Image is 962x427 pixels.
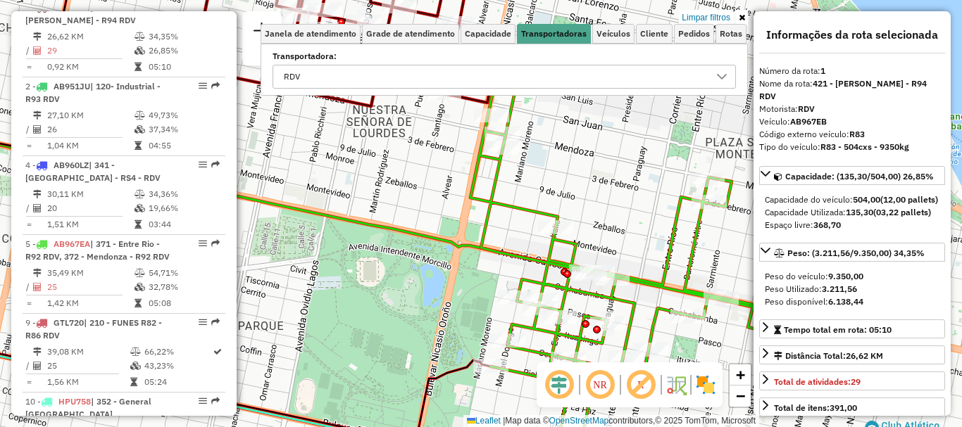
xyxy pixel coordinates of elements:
div: Espaço livre: [765,219,939,231]
span: Total de atividades: [774,376,861,387]
a: Zoom out [730,385,751,407]
td: 26,62 KM [46,30,134,44]
i: Total de Atividades [33,283,42,291]
td: 1,51 KM [46,217,134,231]
span: Ocultar deslocamento [542,368,576,402]
i: Distância Total [33,190,42,198]
strong: 6.138,44 [828,296,863,307]
td: 39,08 KM [46,345,130,359]
td: 26,85% [148,44,219,58]
strong: 421 - [PERSON_NAME] - R94 RDV [759,78,927,101]
td: 03:44 [148,217,219,231]
span: | 341 -[GEOGRAPHIC_DATA] - RS4 - RDV [25,160,161,183]
span: 1 - [25,2,136,25]
i: Distância Total [33,111,42,120]
span: AB951JU [54,81,90,91]
span: | [503,416,505,426]
strong: RDV [798,103,815,114]
td: 34,35% [148,30,219,44]
td: 05:24 [144,375,212,389]
div: Capacidade: (135,30/504,00) 26,85% [759,188,945,237]
a: Ocultar filtros [736,10,748,25]
label: Transportadora: [273,50,736,63]
td: 04:55 [148,139,219,153]
td: = [25,375,32,389]
i: % de utilização da cubagem [130,362,141,370]
div: Capacidade Utilizada: [765,206,939,219]
i: Distância Total [33,348,42,356]
i: % de utilização do peso [135,269,145,277]
td: = [25,217,32,231]
td: = [25,60,32,74]
td: 25 [46,280,134,294]
i: % de utilização do peso [135,111,145,120]
td: / [25,280,32,294]
em: Opções [199,239,207,248]
a: Distância Total:26,62 KM [759,345,945,364]
strong: AB967EB [790,116,827,127]
strong: 3.211,56 [822,283,857,294]
em: Rota exportada [211,239,220,248]
td: 05:10 [148,60,219,74]
td: 49,73% [148,108,219,122]
td: 37,34% [148,122,219,136]
span: Veículos [596,30,630,38]
a: Tempo total em rota: 05:10 [759,319,945,338]
span: 9 - [25,317,162,340]
i: Tempo total em rota [135,63,142,71]
div: Tipo do veículo: [759,141,945,153]
em: Rota exportada [211,160,220,169]
div: Distância Total: [774,350,883,362]
i: % de utilização da cubagem [135,204,145,212]
a: Peso: (3.211,56/9.350,00) 34,35% [759,243,945,262]
i: % de utilização da cubagem [135,125,145,134]
span: 26,62 KM [846,350,883,361]
span: AB967EB [54,2,90,13]
span: HPU758 [58,396,91,407]
span: 2 - [25,81,161,104]
i: % de utilização da cubagem [135,283,145,291]
a: Total de itens:391,00 [759,397,945,416]
span: Peso: (3.211,56/9.350,00) 34,35% [787,248,925,258]
strong: 135,30 [846,207,873,217]
td: / [25,44,32,58]
strong: 368,70 [813,219,841,230]
td: / [25,122,32,136]
span: Peso do veículo: [765,271,863,281]
i: % de utilização do peso [135,32,145,41]
td: 0,92 KM [46,60,134,74]
em: Rota exportada [211,82,220,90]
span: Tempo total em rota: 05:10 [784,324,892,335]
img: Fluxo de ruas [665,374,687,396]
span: | 120- Industrial - R93 RDV [25,81,161,104]
i: % de utilização da cubagem [135,46,145,55]
i: % de utilização do peso [135,190,145,198]
a: Leaflet [467,416,501,426]
strong: (03,22 pallets) [873,207,931,217]
div: Map data © contributors,© 2025 TomTom, Microsoft [463,415,759,427]
td: 05:08 [148,296,219,310]
span: Capacidade [465,30,511,38]
i: Distância Total [33,269,42,277]
em: Opções [199,82,207,90]
i: Rota otimizada [213,348,222,356]
a: Nova sessão e pesquisa [248,17,276,49]
span: | 421 - [PERSON_NAME] - R94 RDV [25,2,136,25]
span: Transportadoras [521,30,587,38]
a: Limpar filtros [679,10,733,25]
i: Distância Total [33,32,42,41]
strong: R83 - 504cxs - 9350kg [820,141,909,152]
td: 66,22% [144,345,212,359]
td: 30,11 KM [46,187,134,201]
strong: 29 [851,376,861,387]
i: Total de Atividades [33,362,42,370]
td: 1,42 KM [46,296,134,310]
em: Opções [199,397,207,405]
td: 19,66% [148,201,219,215]
span: Capacidade: (135,30/504,00) 26,85% [785,171,934,181]
span: 4 - [25,160,161,183]
div: Número da rota: [759,65,945,77]
img: Exibir/Ocultar setores [694,374,717,396]
i: Tempo total em rota [130,378,137,386]
td: 26 [46,122,134,136]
